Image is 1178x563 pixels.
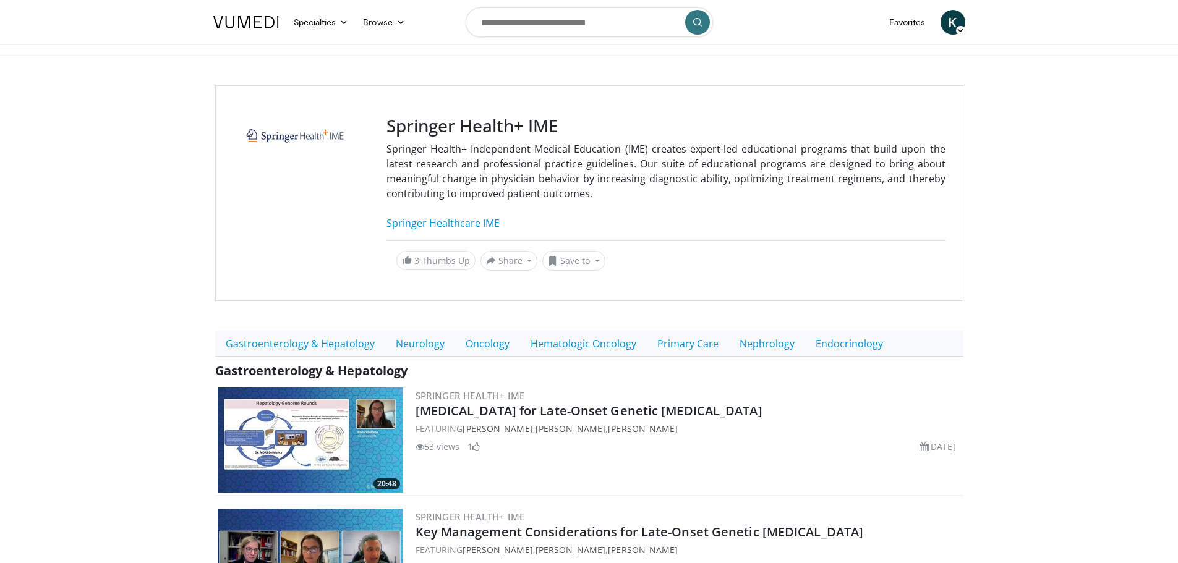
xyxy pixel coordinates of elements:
button: Share [480,251,538,271]
a: [MEDICAL_DATA] for Late-Onset Genetic [MEDICAL_DATA] [416,402,762,419]
button: Save to [542,251,605,271]
a: 20:48 [218,387,403,493]
img: 46d78657-f293-4587-8605-94c557fca762.300x170_q85_crop-smart_upscale.jpg [218,387,403,493]
img: VuMedi Logo [213,16,279,28]
a: Favorites [882,10,933,35]
li: 53 views [416,440,460,453]
a: Specialties [286,10,356,35]
h3: Springer Health+ IME [386,116,945,137]
li: [DATE] [920,440,956,453]
a: Nephrology [729,331,805,357]
a: Springer Health+ IME [416,510,525,523]
span: 20:48 [373,478,400,489]
a: K [941,10,965,35]
a: Oncology [455,331,520,357]
span: 3 [414,255,419,266]
a: Browse [356,10,412,35]
a: Springer Healthcare IME [386,216,500,230]
a: Primary Care [647,331,729,357]
p: Springer Health+ Independent Medical Education (IME) creates expert-led educational programs that... [386,142,945,231]
a: [PERSON_NAME] [608,423,678,434]
a: Endocrinology [805,331,894,357]
a: Springer Health+ IME [416,389,525,402]
a: Hematologic Oncology [520,331,647,357]
a: Neurology [385,331,455,357]
a: Gastroenterology & Hepatology [215,331,385,357]
div: FEATURING , , [416,422,961,435]
span: Gastroenterology & Hepatology [215,362,408,379]
a: 3 Thumbs Up [396,251,476,270]
div: FEATURING , , [416,543,961,556]
a: [PERSON_NAME] [463,423,532,434]
a: [PERSON_NAME] [463,544,532,556]
a: [PERSON_NAME] [536,423,605,434]
a: [PERSON_NAME] [608,544,678,556]
a: [PERSON_NAME] [536,544,605,556]
a: Key Management Considerations for Late-Onset Genetic [MEDICAL_DATA] [416,523,864,540]
li: 1 [467,440,480,453]
input: Search topics, interventions [466,7,713,37]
